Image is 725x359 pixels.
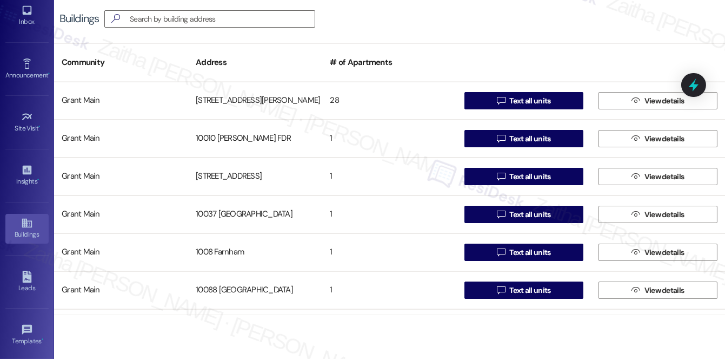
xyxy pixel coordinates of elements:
[464,206,583,223] button: Text all units
[631,286,640,295] i: 
[497,134,505,143] i: 
[497,210,505,219] i: 
[5,321,49,350] a: Templates •
[54,279,188,301] div: Grant Main
[509,285,550,296] span: Text all units
[464,130,583,147] button: Text all units
[188,49,322,76] div: Address
[598,92,717,109] button: View details
[631,248,640,257] i: 
[509,95,550,107] span: Text all units
[464,168,583,185] button: Text all units
[48,70,50,77] span: •
[5,267,49,297] a: Leads
[42,336,43,343] span: •
[644,285,684,296] span: View details
[644,133,684,145] span: View details
[188,241,322,263] div: 1008 Farnham
[5,1,49,30] a: Inbox
[598,244,717,261] button: View details
[598,206,717,223] button: View details
[188,166,322,187] div: [STREET_ADDRESS]
[598,282,717,299] button: View details
[509,209,550,220] span: Text all units
[54,49,188,76] div: Community
[188,128,322,149] div: 10010 [PERSON_NAME] FDR
[497,286,505,295] i: 
[497,248,505,257] i: 
[644,247,684,258] span: View details
[39,123,41,130] span: •
[322,90,456,112] div: 28
[464,282,583,299] button: Text all units
[322,49,456,76] div: # of Apartments
[322,128,456,149] div: 1
[5,108,49,137] a: Site Visit •
[54,241,188,263] div: Grant Main
[37,176,39,184] span: •
[5,161,49,190] a: Insights •
[598,130,717,147] button: View details
[54,90,188,112] div: Grant Main
[5,214,49,243] a: Buildings
[107,13,124,24] i: 
[54,166,188,187] div: Grant Main
[509,247,550,258] span: Text all units
[509,133,550,145] span: Text all units
[54,128,188,149] div: Grant Main
[188,279,322,301] div: 10088 [GEOGRAPHIC_DATA]
[598,168,717,185] button: View details
[322,279,456,301] div: 1
[509,171,550,182] span: Text all units
[188,204,322,225] div: 10037 [GEOGRAPHIC_DATA]
[631,96,640,105] i: 
[644,95,684,107] span: View details
[322,204,456,225] div: 1
[130,11,315,27] input: Search by building address
[644,171,684,182] span: View details
[497,172,505,181] i: 
[464,244,583,261] button: Text all units
[644,209,684,220] span: View details
[497,96,505,105] i: 
[631,210,640,219] i: 
[59,13,99,24] div: Buildings
[188,90,322,112] div: [STREET_ADDRESS][PERSON_NAME]
[631,172,640,181] i: 
[322,166,456,187] div: 1
[322,241,456,263] div: 1
[54,204,188,225] div: Grant Main
[631,134,640,143] i: 
[464,92,583,109] button: Text all units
